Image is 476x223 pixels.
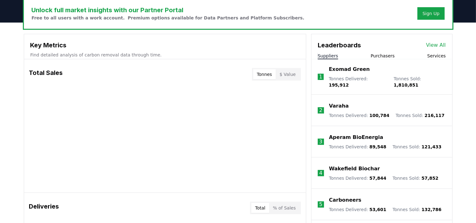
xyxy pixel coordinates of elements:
[319,169,322,177] p: 4
[319,138,322,146] p: 3
[393,206,442,213] p: Tonnes Sold :
[369,207,386,212] span: 53,601
[329,112,390,119] p: Tonnes Delivered :
[30,52,300,58] p: Find detailed analysis of carbon removal data through time.
[421,176,438,181] span: 57,852
[393,175,438,181] p: Tonnes Sold :
[269,203,300,213] button: % of Sales
[318,53,338,59] button: Suppliers
[426,41,446,49] a: View All
[422,10,439,17] a: Sign Up
[393,144,442,150] p: Tonnes Sold :
[369,176,386,181] span: 57,844
[318,40,361,50] h3: Leaderboards
[394,82,418,88] span: 1,810,851
[32,5,305,15] h3: Unlock full market insights with our Partner Portal
[253,69,276,79] button: Tonnes
[319,107,322,114] p: 2
[427,53,446,59] button: Services
[329,175,386,181] p: Tonnes Delivered :
[329,102,349,110] a: Varaha
[421,207,442,212] span: 132,786
[396,112,445,119] p: Tonnes Sold :
[421,144,442,149] span: 121,433
[329,134,383,141] a: Aperam BioEnergia
[417,7,444,20] button: Sign Up
[371,53,395,59] button: Purchasers
[329,66,370,73] a: Exomad Green
[329,196,361,204] a: Carboneers
[425,113,445,118] span: 216,117
[319,201,322,208] p: 5
[329,76,387,88] p: Tonnes Delivered :
[329,206,386,213] p: Tonnes Delivered :
[29,68,63,81] h3: Total Sales
[276,69,300,79] button: $ Value
[369,144,386,149] span: 89,548
[329,144,386,150] p: Tonnes Delivered :
[30,40,300,50] h3: Key Metrics
[32,15,305,21] p: Free to all users with a work account. Premium options available for Data Partners and Platform S...
[319,73,322,81] p: 1
[394,76,446,88] p: Tonnes Sold :
[369,113,390,118] span: 100,784
[251,203,269,213] button: Total
[329,82,349,88] span: 195,912
[329,165,380,173] a: Wakefield Biochar
[29,202,59,214] h3: Deliveries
